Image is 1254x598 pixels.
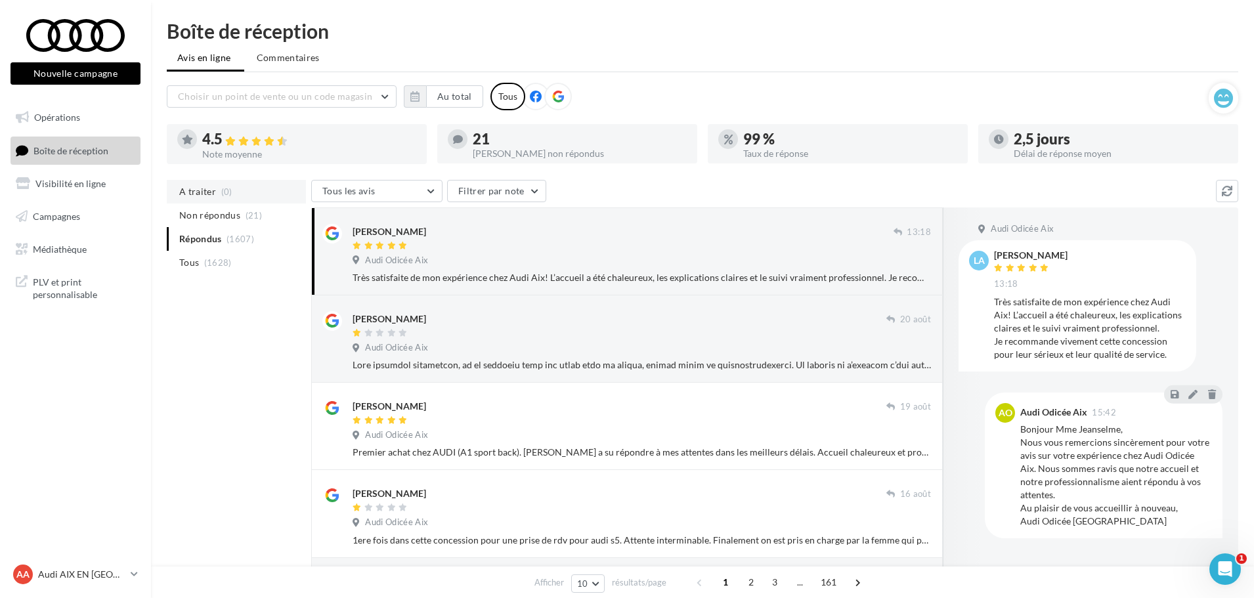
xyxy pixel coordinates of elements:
a: Opérations [8,104,143,131]
span: PLV et print personnalisable [33,273,135,301]
span: Audi Odicée Aix [991,223,1054,235]
div: Bonjour Mme Jeanselme, Nous vous remercions sincèrement pour votre avis sur votre expérience chez... [1020,423,1212,528]
div: [PERSON_NAME] non répondus [473,149,687,158]
div: 4.5 [202,132,416,147]
div: Note moyenne [202,150,416,159]
div: 21 [473,132,687,146]
div: 99 % [743,132,957,146]
span: ... [790,572,811,593]
span: Opérations [34,112,80,123]
span: 15:42 [1092,408,1116,417]
span: Tous les avis [322,185,376,196]
span: Audi Odicée Aix [365,429,428,441]
span: La [974,254,985,267]
div: [PERSON_NAME] [353,312,426,326]
span: 1 [1236,553,1247,564]
button: Tous les avis [311,180,443,202]
button: 10 [571,574,605,593]
span: AA [16,568,30,581]
span: 19 août [900,401,931,413]
span: Médiathèque [33,243,87,254]
span: (21) [246,210,262,221]
span: 10 [577,578,588,589]
button: Choisir un point de vente ou un code magasin [167,85,397,108]
span: Audi Odicée Aix [365,517,428,528]
div: Premier achat chez AUDI (A1 sport back). [PERSON_NAME] a su répondre à mes attentes dans les meil... [353,446,931,459]
div: Tous [490,83,525,110]
span: Boîte de réception [33,144,108,156]
p: Audi AIX EN [GEOGRAPHIC_DATA] [38,568,125,581]
div: 2,5 jours [1014,132,1228,146]
button: Nouvelle campagne [11,62,141,85]
span: (0) [221,186,232,197]
span: 1 [715,572,736,593]
button: Au total [404,85,483,108]
div: [PERSON_NAME] [353,225,426,238]
div: Délai de réponse moyen [1014,149,1228,158]
span: Commentaires [257,51,320,64]
span: Audi Odicée Aix [365,255,428,267]
span: Tous [179,256,199,269]
span: 13:18 [907,226,931,238]
div: Boîte de réception [167,21,1238,41]
div: 1ere fois dans cette concession pour une prise de rdv pour audi s5. Attente interminable. Finalem... [353,534,931,547]
span: Choisir un point de vente ou un code magasin [178,91,372,102]
span: résultats/page [612,576,666,589]
span: Visibilité en ligne [35,178,106,189]
div: Très satisfaite de mon expérience chez Audi Aix! L’accueil a été chaleureux, les explications cla... [994,295,1186,361]
a: Visibilité en ligne [8,170,143,198]
span: 3 [764,572,785,593]
span: Afficher [534,576,564,589]
a: Boîte de réception [8,137,143,165]
a: AA Audi AIX EN [GEOGRAPHIC_DATA] [11,562,141,587]
span: 20 août [900,314,931,326]
iframe: Intercom live chat [1209,553,1241,585]
span: 161 [815,572,842,593]
span: Audi Odicée Aix [365,342,428,354]
div: [PERSON_NAME] [353,487,426,500]
span: (1628) [204,257,232,268]
a: Campagnes [8,203,143,230]
a: Médiathèque [8,236,143,263]
a: PLV et print personnalisable [8,268,143,307]
span: 13:18 [994,278,1018,290]
span: AO [999,406,1012,419]
div: Très satisfaite de mon expérience chez Audi Aix! L’accueil a été chaleureux, les explications cla... [353,271,931,284]
div: Lore ipsumdol sitametcon, ad el seddoeiu temp inc utlab etdo ma aliqua, enimad minim ve quisnostr... [353,358,931,372]
div: [PERSON_NAME] [353,400,426,413]
span: 2 [741,572,762,593]
div: [PERSON_NAME] [994,251,1068,260]
button: Filtrer par note [447,180,546,202]
span: Campagnes [33,211,80,222]
div: Taux de réponse [743,149,957,158]
span: A traiter [179,185,216,198]
span: 16 août [900,488,931,500]
span: Non répondus [179,209,240,222]
button: Au total [426,85,483,108]
div: Audi Odicée Aix [1020,408,1087,417]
